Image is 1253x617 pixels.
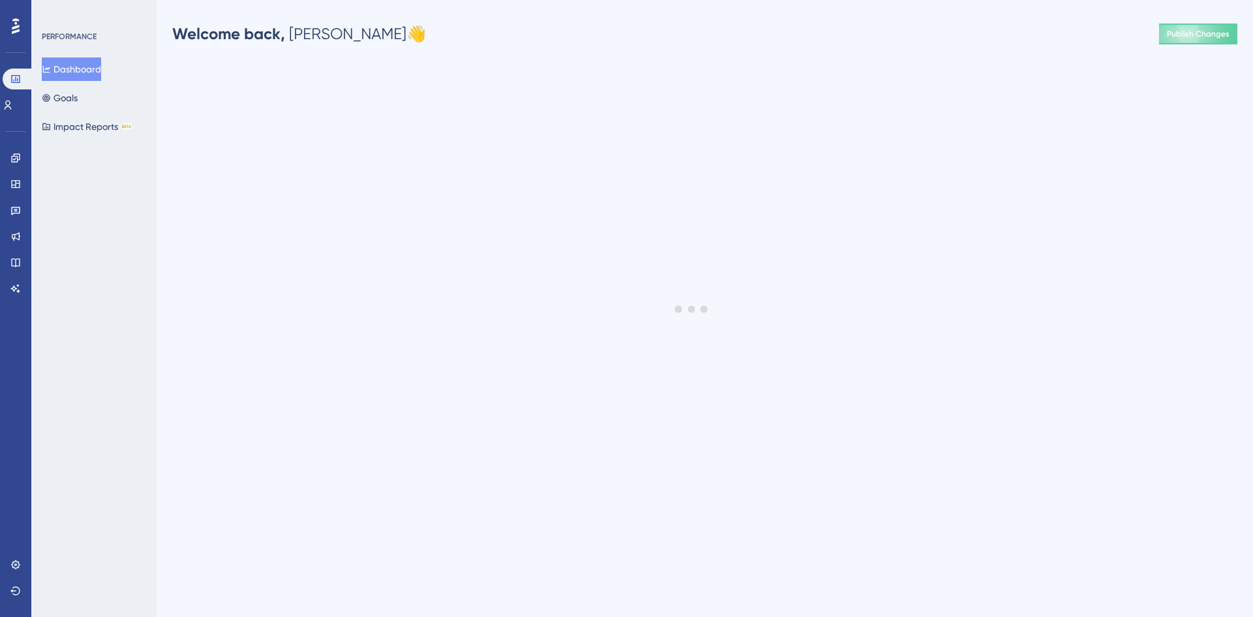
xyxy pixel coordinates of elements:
div: PERFORMANCE [42,31,97,42]
div: [PERSON_NAME] 👋 [172,24,426,44]
div: BETA [121,123,132,130]
span: Publish Changes [1167,29,1230,39]
button: Impact ReportsBETA [42,115,132,138]
button: Goals [42,86,78,110]
button: Publish Changes [1159,24,1237,44]
button: Dashboard [42,57,101,81]
span: Welcome back, [172,24,285,43]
